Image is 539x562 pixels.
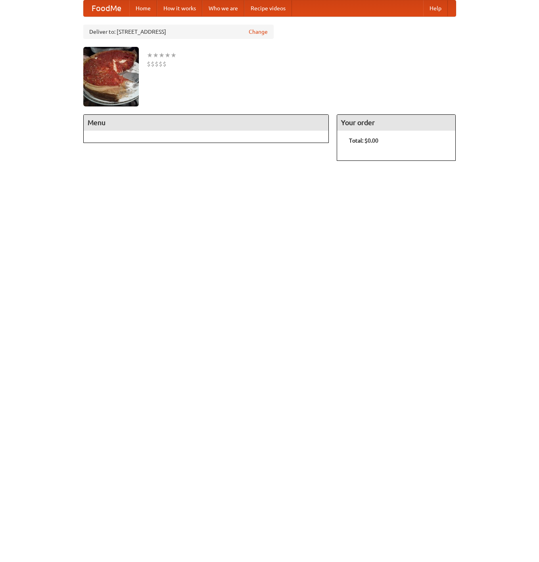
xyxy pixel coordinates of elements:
li: ★ [171,51,176,60]
li: $ [147,60,151,68]
li: ★ [159,51,165,60]
a: FoodMe [84,0,129,16]
h4: Your order [337,115,455,131]
div: Deliver to: [STREET_ADDRESS] [83,25,274,39]
img: angular.jpg [83,47,139,106]
a: Change [249,28,268,36]
li: ★ [147,51,153,60]
li: ★ [153,51,159,60]
a: Help [423,0,448,16]
li: ★ [165,51,171,60]
li: $ [151,60,155,68]
li: $ [163,60,167,68]
a: Home [129,0,157,16]
a: How it works [157,0,202,16]
a: Who we are [202,0,244,16]
li: $ [155,60,159,68]
a: Recipe videos [244,0,292,16]
li: $ [159,60,163,68]
h4: Menu [84,115,329,131]
b: Total: $0.00 [349,137,378,144]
